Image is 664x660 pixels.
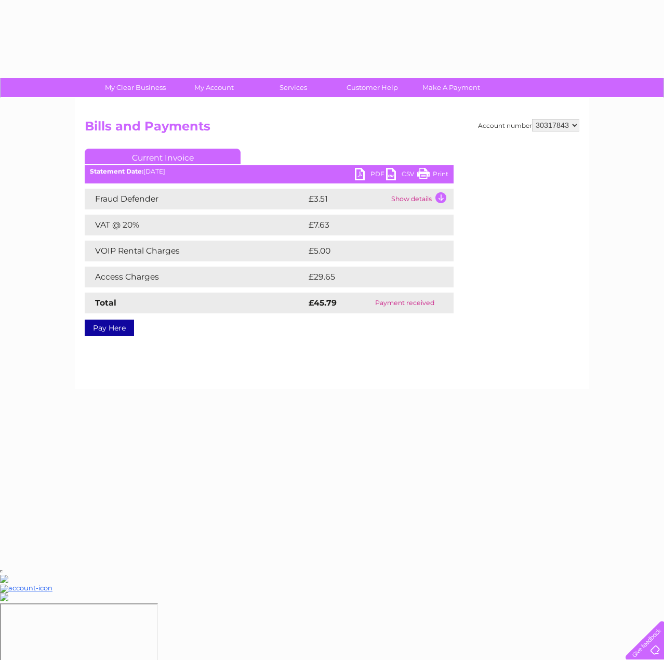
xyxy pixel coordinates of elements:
[85,168,454,175] div: [DATE]
[408,78,494,97] a: Make A Payment
[389,189,454,209] td: Show details
[171,78,257,97] a: My Account
[478,119,579,131] div: Account number
[92,78,178,97] a: My Clear Business
[356,293,454,313] td: Payment received
[85,267,306,287] td: Access Charges
[85,149,241,164] a: Current Invoice
[306,189,389,209] td: £3.51
[386,168,417,183] a: CSV
[250,78,336,97] a: Services
[90,167,143,175] b: Statement Date:
[306,215,429,235] td: £7.63
[309,298,337,308] strong: £45.79
[85,215,306,235] td: VAT @ 20%
[417,168,448,183] a: Print
[85,189,306,209] td: Fraud Defender
[85,119,579,139] h2: Bills and Payments
[306,267,433,287] td: £29.65
[306,241,430,261] td: £5.00
[85,320,134,336] a: Pay Here
[85,241,306,261] td: VOIP Rental Charges
[355,168,386,183] a: PDF
[329,78,415,97] a: Customer Help
[95,298,116,308] strong: Total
